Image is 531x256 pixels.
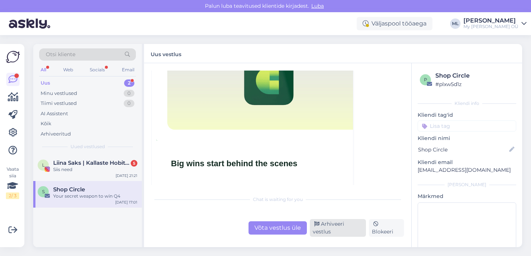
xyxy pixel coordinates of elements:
[249,221,307,235] div: Võta vestlus üle
[41,110,68,117] div: AI Assistent
[151,48,181,58] label: Uus vestlus
[418,158,516,166] p: Kliendi email
[418,111,516,119] p: Kliendi tag'id
[418,146,508,154] input: Lisa nimi
[171,182,363,194] p: Hi My,
[53,186,85,193] span: Shop Circle
[418,192,516,200] p: Märkmed
[418,181,516,188] div: [PERSON_NAME]
[53,193,137,199] div: Your secret weapon to win Q4
[124,90,134,97] div: 0
[435,80,514,88] div: # plxw5d1z
[418,100,516,107] div: Kliendi info
[171,159,297,168] span: Big wins start behind the scenes
[41,79,50,87] div: Uus
[62,65,75,75] div: Web
[46,51,75,58] span: Otsi kliente
[42,189,45,194] span: S
[435,71,514,80] div: Shop Circle
[115,199,137,205] div: [DATE] 17:01
[418,166,516,174] p: [EMAIL_ADDRESS][DOMAIN_NAME]
[131,160,137,167] div: 5
[120,65,136,75] div: Email
[369,219,404,237] div: Blokeeri
[42,162,45,168] span: L
[39,65,48,75] div: All
[463,18,527,30] a: [PERSON_NAME]My [PERSON_NAME] OÜ
[357,17,432,30] div: Väljaspool tööaega
[124,100,134,107] div: 0
[53,160,130,166] span: Liina Saks | Kallaste Hobitalu
[424,77,427,82] span: p
[41,120,51,127] div: Kõik
[53,166,137,173] div: Siis need
[116,173,137,178] div: [DATE] 21:21
[418,134,516,142] p: Kliendi nimi
[6,166,19,199] div: Vaata siia
[41,100,77,107] div: Tiimi vestlused
[463,24,518,30] div: My [PERSON_NAME] OÜ
[6,192,19,199] div: 2 / 3
[71,143,105,150] span: Uued vestlused
[463,18,518,24] div: [PERSON_NAME]
[41,90,77,97] div: Minu vestlused
[151,196,404,203] div: Chat is waiting for you
[88,65,106,75] div: Socials
[6,50,20,64] img: Askly Logo
[418,120,516,132] input: Lisa tag
[167,31,370,130] img: Shop Circle Capital
[41,130,71,138] div: Arhiveeritud
[309,3,326,9] span: Luba
[124,79,134,87] div: 2
[310,219,366,237] div: Arhiveeri vestlus
[450,18,460,29] div: ML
